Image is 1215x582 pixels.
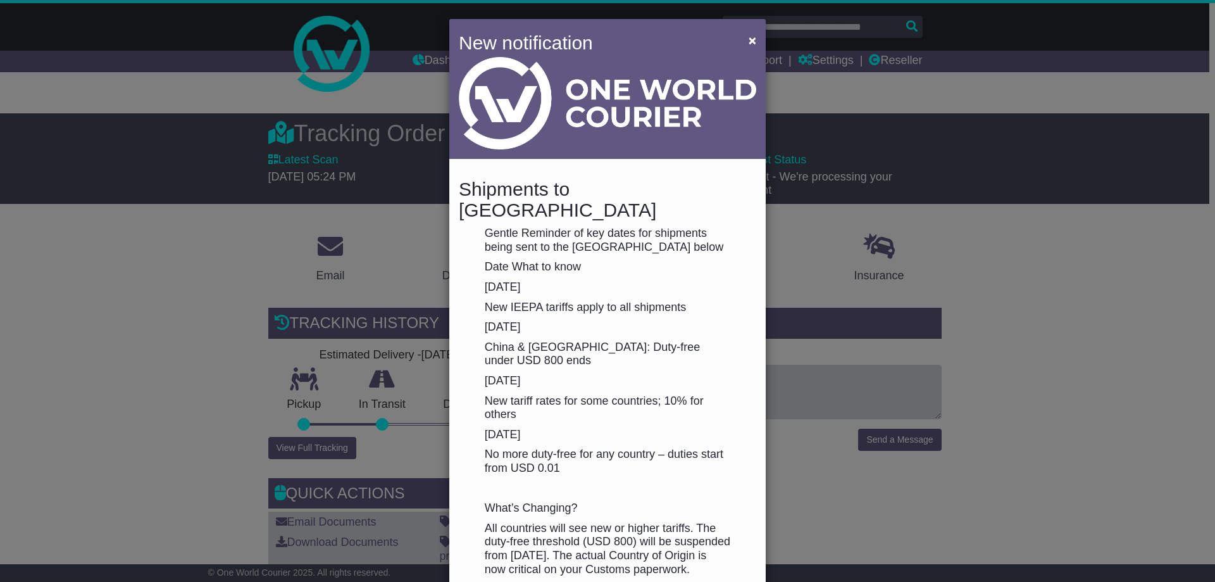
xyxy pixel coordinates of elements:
p: [DATE] [485,374,730,388]
img: Light [459,57,756,149]
h4: New notification [459,28,730,57]
p: Date What to know [485,260,730,274]
p: China & [GEOGRAPHIC_DATA]: Duty-free under USD 800 ends [485,341,730,368]
p: [DATE] [485,281,730,294]
p: [DATE] [485,428,730,442]
p: What’s Changing? [485,502,730,516]
button: Close [742,27,763,53]
span: × [749,33,756,47]
p: All countries will see new or higher tariffs. The duty-free threshold (USD 800) will be suspended... [485,522,730,576]
p: [DATE] [485,320,730,334]
p: No more duty-free for any country – duties start from USD 0.01 [485,448,730,475]
p: New tariff rates for some countries; 10% for others [485,395,730,422]
p: Gentle Reminder of key dates for shipments being sent to the [GEOGRAPHIC_DATA] below [485,227,730,254]
h4: Shipments to [GEOGRAPHIC_DATA] [459,179,756,220]
p: New IEEPA tariffs apply to all shipments [485,301,730,315]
